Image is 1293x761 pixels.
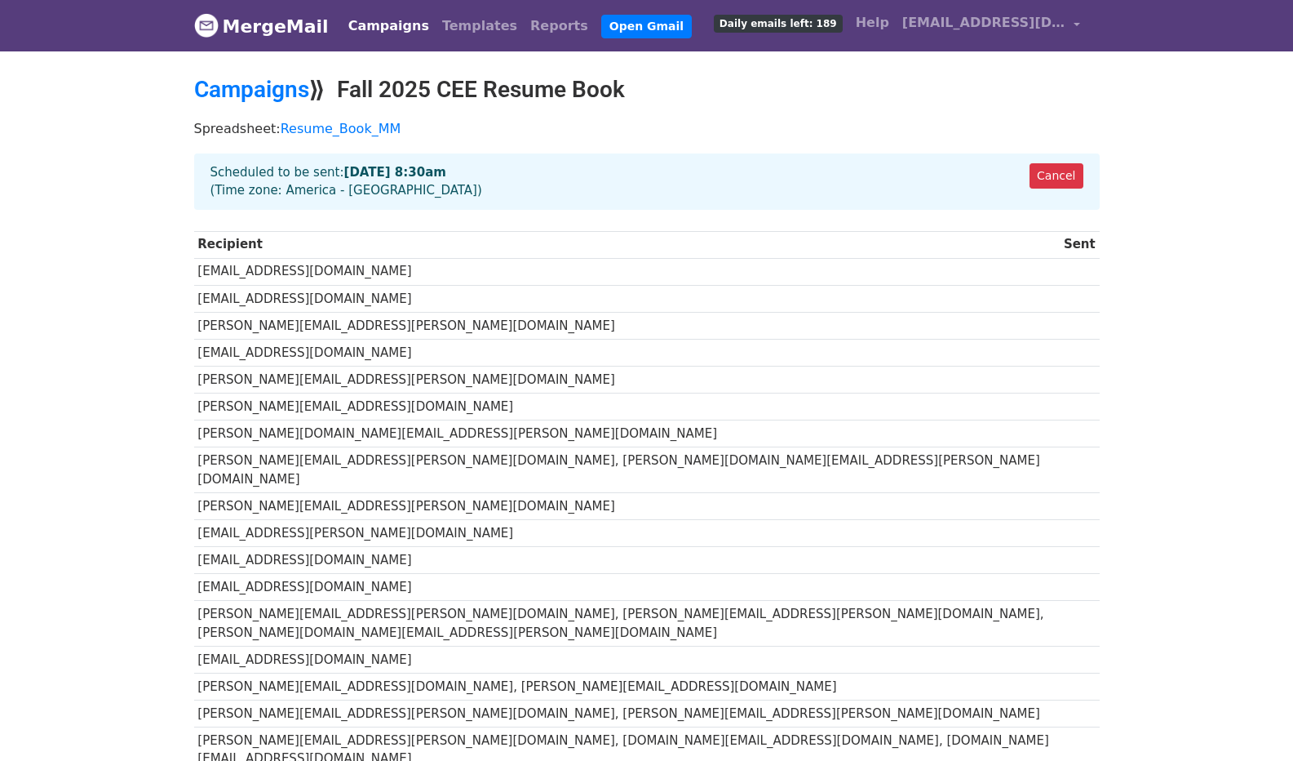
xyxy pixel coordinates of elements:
[902,13,1065,33] span: [EMAIL_ADDRESS][DOMAIN_NAME]
[1030,163,1083,189] a: Cancel
[194,574,1061,601] td: [EMAIL_ADDRESS][DOMAIN_NAME]
[194,312,1061,339] td: [PERSON_NAME][EMAIL_ADDRESS][PERSON_NAME][DOMAIN_NAME]
[281,121,401,136] a: Resume_Book_MM
[1060,231,1099,258] th: Sent
[524,10,595,42] a: Reports
[194,421,1061,447] td: [PERSON_NAME][DOMAIN_NAME][EMAIL_ADDRESS][PERSON_NAME][DOMAIN_NAME]
[194,76,1100,104] h2: ⟫ Fall 2025 CEE Resume Book
[194,339,1061,366] td: [EMAIL_ADDRESS][DOMAIN_NAME]
[194,9,329,43] a: MergeMail
[194,231,1061,258] th: Recipient
[896,7,1087,45] a: [EMAIL_ADDRESS][DOMAIN_NAME]
[601,15,692,38] a: Open Gmail
[194,394,1061,421] td: [PERSON_NAME][EMAIL_ADDRESS][DOMAIN_NAME]
[342,10,436,42] a: Campaigns
[194,520,1061,547] td: [EMAIL_ADDRESS][PERSON_NAME][DOMAIN_NAME]
[194,285,1061,312] td: [EMAIL_ADDRESS][DOMAIN_NAME]
[194,492,1061,519] td: [PERSON_NAME][EMAIL_ADDRESS][PERSON_NAME][DOMAIN_NAME]
[194,701,1061,728] td: [PERSON_NAME][EMAIL_ADDRESS][PERSON_NAME][DOMAIN_NAME], [PERSON_NAME][EMAIL_ADDRESS][PERSON_NAME]...
[707,7,849,39] a: Daily emails left: 189
[344,165,446,180] strong: [DATE] 8:30am
[194,76,309,103] a: Campaigns
[194,258,1061,285] td: [EMAIL_ADDRESS][DOMAIN_NAME]
[194,601,1061,647] td: [PERSON_NAME][EMAIL_ADDRESS][PERSON_NAME][DOMAIN_NAME], [PERSON_NAME][EMAIL_ADDRESS][PERSON_NAME]...
[849,7,896,39] a: Help
[436,10,524,42] a: Templates
[194,646,1061,673] td: [EMAIL_ADDRESS][DOMAIN_NAME]
[194,120,1100,137] p: Spreadsheet:
[194,13,219,38] img: MergeMail logo
[194,154,1100,210] div: Scheduled to be sent: (Time zone: America - [GEOGRAPHIC_DATA])
[194,367,1061,394] td: [PERSON_NAME][EMAIL_ADDRESS][PERSON_NAME][DOMAIN_NAME]
[194,547,1061,574] td: [EMAIL_ADDRESS][DOMAIN_NAME]
[714,15,843,33] span: Daily emails left: 189
[194,447,1061,493] td: [PERSON_NAME][EMAIL_ADDRESS][PERSON_NAME][DOMAIN_NAME], [PERSON_NAME][DOMAIN_NAME][EMAIL_ADDRESS]...
[194,674,1061,701] td: [PERSON_NAME][EMAIL_ADDRESS][DOMAIN_NAME], [PERSON_NAME][EMAIL_ADDRESS][DOMAIN_NAME]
